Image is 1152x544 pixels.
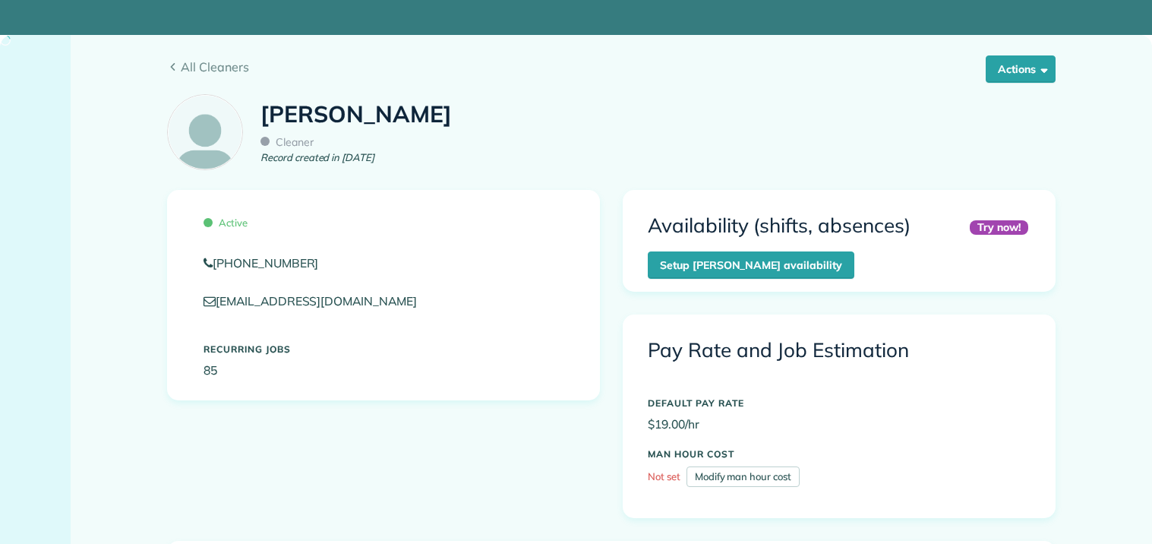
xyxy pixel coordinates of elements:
a: All Cleaners [167,58,1056,76]
h3: Availability (shifts, absences) [648,215,911,237]
p: $19.00/hr [648,416,1030,433]
h3: Pay Rate and Job Estimation [648,340,1030,362]
h5: MAN HOUR COST [648,449,1030,459]
p: 85 [204,362,563,379]
a: [PHONE_NUMBER] [204,255,563,272]
h1: [PERSON_NAME] [260,102,452,127]
em: Record created in [DATE] [260,150,374,166]
button: Actions [986,55,1056,83]
span: Not set [648,470,680,482]
div: Try now! [970,220,1028,235]
h5: Recurring Jobs [204,344,563,354]
h5: DEFAULT PAY RATE [648,398,1030,408]
span: All Cleaners [181,58,1056,76]
a: [EMAIL_ADDRESS][DOMAIN_NAME] [204,293,431,308]
img: employee_icon-c2f8239691d896a72cdd9dc41cfb7b06f9d69bdd837a2ad469be8ff06ab05b5f.png [168,95,242,169]
span: Cleaner [260,135,314,149]
a: Modify man hour cost [686,467,800,488]
a: Setup [PERSON_NAME] availability [648,251,854,279]
span: Active [204,217,248,229]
